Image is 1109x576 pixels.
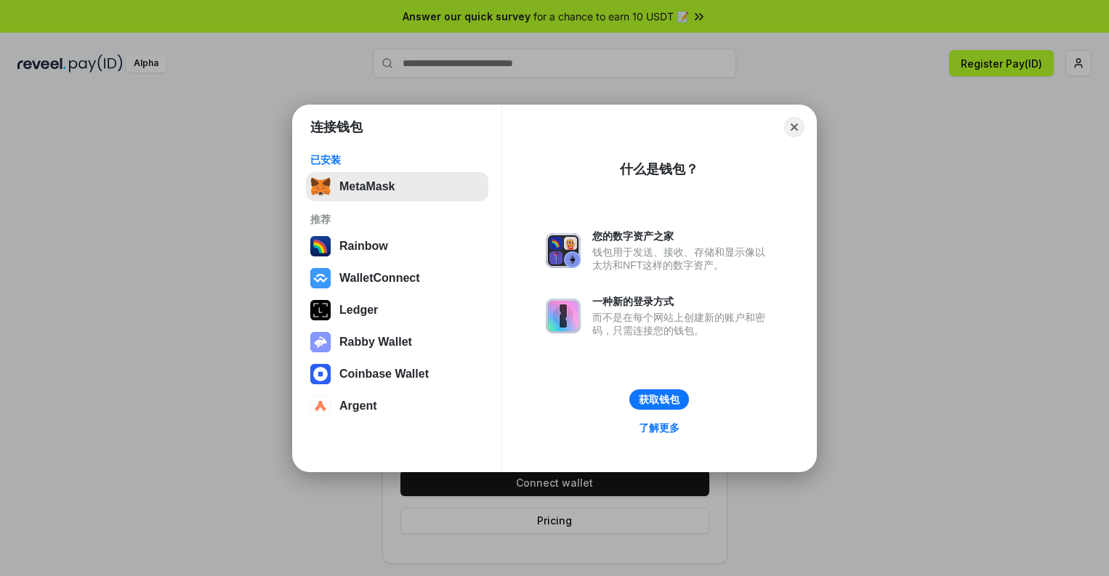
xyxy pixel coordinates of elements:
div: 什么是钱包？ [620,161,698,178]
img: svg+xml,%3Csvg%20width%3D%22120%22%20height%3D%22120%22%20viewBox%3D%220%200%20120%20120%22%20fil... [310,236,331,256]
div: Rainbow [339,240,388,253]
button: 获取钱包 [629,389,689,410]
div: Coinbase Wallet [339,368,429,381]
img: svg+xml,%3Csvg%20width%3D%2228%22%20height%3D%2228%22%20viewBox%3D%220%200%2028%2028%22%20fill%3D... [310,268,331,288]
button: Rabby Wallet [306,328,488,357]
img: svg+xml,%3Csvg%20width%3D%2228%22%20height%3D%2228%22%20viewBox%3D%220%200%2028%2028%22%20fill%3D... [310,364,331,384]
div: 获取钱包 [639,393,679,406]
div: 钱包用于发送、接收、存储和显示像以太坊和NFT这样的数字资产。 [592,246,773,272]
div: MetaMask [339,180,395,193]
div: WalletConnect [339,272,420,285]
button: WalletConnect [306,264,488,293]
button: MetaMask [306,172,488,201]
div: 了解更多 [639,421,679,434]
div: Rabby Wallet [339,336,412,349]
div: 一种新的登录方式 [592,295,773,308]
img: svg+xml,%3Csvg%20xmlns%3D%22http%3A%2F%2Fwww.w3.org%2F2000%2Fsvg%22%20width%3D%2228%22%20height%3... [310,300,331,320]
button: Argent [306,392,488,421]
img: svg+xml,%3Csvg%20fill%3D%22none%22%20height%3D%2233%22%20viewBox%3D%220%200%2035%2033%22%20width%... [310,177,331,197]
div: Ledger [339,304,378,317]
button: Close [784,117,804,137]
button: Coinbase Wallet [306,360,488,389]
div: Argent [339,399,377,413]
img: svg+xml,%3Csvg%20xmlns%3D%22http%3A%2F%2Fwww.w3.org%2F2000%2Fsvg%22%20fill%3D%22none%22%20viewBox... [310,332,331,352]
img: svg+xml,%3Csvg%20xmlns%3D%22http%3A%2F%2Fwww.w3.org%2F2000%2Fsvg%22%20fill%3D%22none%22%20viewBox... [546,299,581,333]
div: 您的数字资产之家 [592,230,773,243]
div: 而不是在每个网站上创建新的账户和密码，只需连接您的钱包。 [592,311,773,337]
div: 已安装 [310,153,484,166]
div: 推荐 [310,213,484,226]
button: Ledger [306,296,488,325]
a: 了解更多 [630,418,688,437]
img: svg+xml,%3Csvg%20width%3D%2228%22%20height%3D%2228%22%20viewBox%3D%220%200%2028%2028%22%20fill%3D... [310,396,331,416]
button: Rainbow [306,232,488,261]
h1: 连接钱包 [310,118,363,136]
img: svg+xml,%3Csvg%20xmlns%3D%22http%3A%2F%2Fwww.w3.org%2F2000%2Fsvg%22%20fill%3D%22none%22%20viewBox... [546,233,581,268]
